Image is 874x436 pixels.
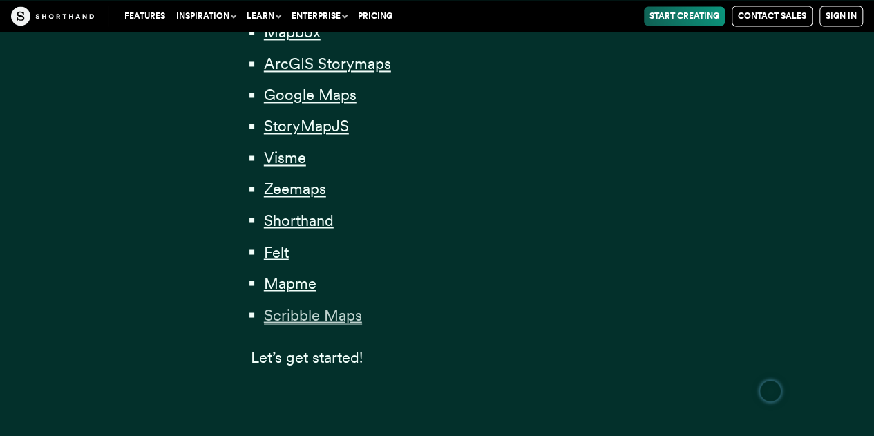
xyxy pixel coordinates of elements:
[264,243,289,260] a: Felt
[264,23,321,41] a: Mapbox
[264,86,357,104] a: Google Maps
[732,6,813,26] a: Contact Sales
[264,274,316,292] a: Mapme
[264,211,334,229] a: Shorthand
[264,305,362,324] span: Scribble Maps
[264,117,349,135] a: StoryMapJS
[264,180,326,198] a: Zeemaps
[119,6,171,26] a: Features
[644,6,725,26] a: Start Creating
[264,55,391,73] a: ArcGIS Storymaps
[11,6,94,26] img: The Craft
[241,6,286,26] button: Learn
[352,6,398,26] a: Pricing
[264,149,306,167] a: Visme
[251,348,363,366] span: Let’s get started!
[264,305,362,323] a: Scribble Maps
[171,6,241,26] button: Inspiration
[286,6,352,26] button: Enterprise
[819,6,863,26] a: Sign in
